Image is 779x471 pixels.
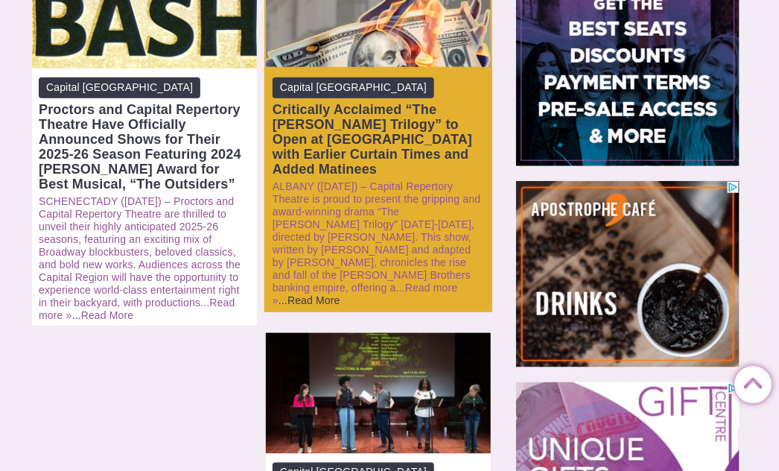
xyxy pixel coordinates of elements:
[273,282,458,306] a: Read more »
[39,78,200,98] span: Capital [GEOGRAPHIC_DATA]
[39,195,241,309] a: SCHENECTADY ([DATE]) – Proctors and Capital Repertory Theatre are thrilled to unveil their highly...
[273,180,484,307] p: ...
[273,180,480,294] a: ALBANY ([DATE]) – Capital Repertory Theatre is proud to present the gripping and award-winning dr...
[39,297,235,321] a: Read more »
[734,367,764,396] a: Back to Top
[273,102,484,177] div: Critically Acclaimed “The [PERSON_NAME] Trilogy” to Open at [GEOGRAPHIC_DATA] with Earlier Curtai...
[273,78,434,98] span: Capital [GEOGRAPHIC_DATA]
[516,181,740,367] iframe: Advertisement
[39,78,250,191] a: Capital [GEOGRAPHIC_DATA] Proctors and Capital Repertory Theatre Have Officially Announced Shows ...
[287,294,340,306] a: Read More
[39,102,250,192] div: Proctors and Capital Repertory Theatre Have Officially Announced Shows for Their 2025-26 Season F...
[81,309,134,321] a: Read More
[39,195,250,322] p: ...
[273,78,484,176] a: Capital [GEOGRAPHIC_DATA] Critically Acclaimed “The [PERSON_NAME] Trilogy” to Open at [GEOGRAPHIC...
